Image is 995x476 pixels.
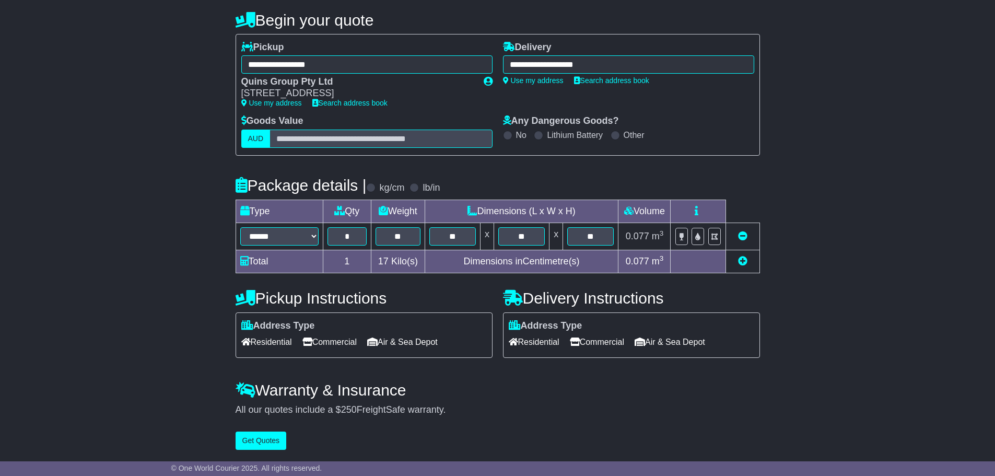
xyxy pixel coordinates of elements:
[624,130,645,140] label: Other
[570,334,624,350] span: Commercial
[516,130,526,140] label: No
[241,320,315,332] label: Address Type
[549,223,563,250] td: x
[425,200,618,223] td: Dimensions (L x W x H)
[241,334,292,350] span: Residential
[626,256,649,266] span: 0.077
[323,250,371,273] td: 1
[652,231,664,241] span: m
[312,99,388,107] a: Search address book
[379,182,404,194] label: kg/cm
[323,200,371,223] td: Qty
[503,289,760,307] h4: Delivery Instructions
[423,182,440,194] label: lb/in
[236,250,323,273] td: Total
[618,200,671,223] td: Volume
[367,334,438,350] span: Air & Sea Depot
[660,229,664,237] sup: 3
[509,320,582,332] label: Address Type
[660,254,664,262] sup: 3
[738,256,747,266] a: Add new item
[503,42,552,53] label: Delivery
[635,334,705,350] span: Air & Sea Depot
[171,464,322,472] span: © One World Courier 2025. All rights reserved.
[425,250,618,273] td: Dimensions in Centimetre(s)
[241,115,303,127] label: Goods Value
[547,130,603,140] label: Lithium Battery
[236,200,323,223] td: Type
[378,256,389,266] span: 17
[574,76,649,85] a: Search address book
[236,432,287,450] button: Get Quotes
[480,223,494,250] td: x
[236,289,493,307] h4: Pickup Instructions
[509,334,559,350] span: Residential
[241,99,302,107] a: Use my address
[503,76,564,85] a: Use my address
[626,231,649,241] span: 0.077
[371,200,425,223] td: Weight
[236,381,760,399] h4: Warranty & Insurance
[241,130,271,148] label: AUD
[302,334,357,350] span: Commercial
[241,88,473,99] div: [STREET_ADDRESS]
[341,404,357,415] span: 250
[236,11,760,29] h4: Begin your quote
[503,115,619,127] label: Any Dangerous Goods?
[738,231,747,241] a: Remove this item
[241,42,284,53] label: Pickup
[652,256,664,266] span: m
[371,250,425,273] td: Kilo(s)
[236,177,367,194] h4: Package details |
[236,404,760,416] div: All our quotes include a $ FreightSafe warranty.
[241,76,473,88] div: Quins Group Pty Ltd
